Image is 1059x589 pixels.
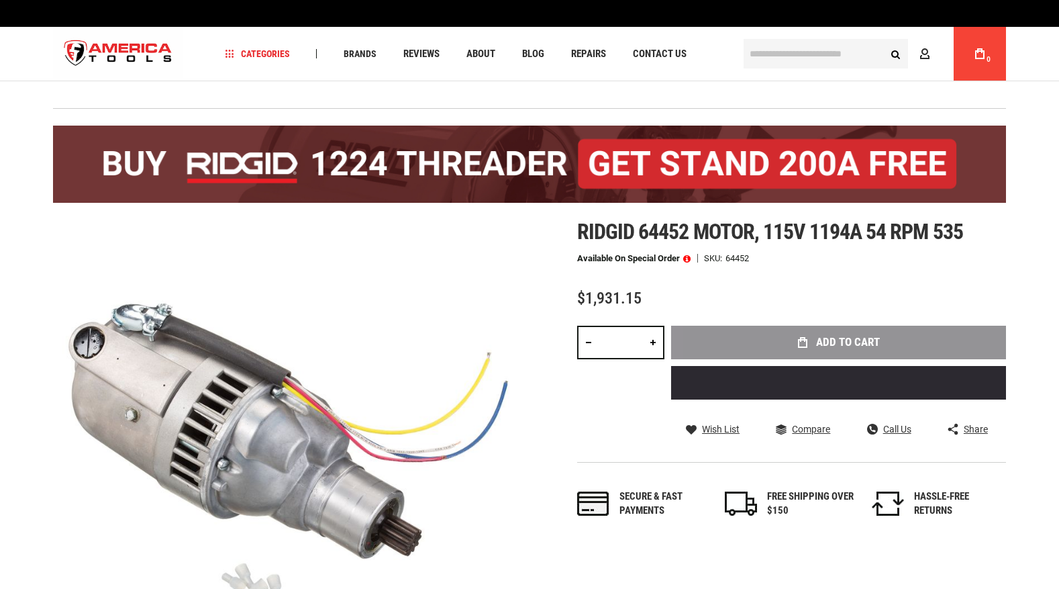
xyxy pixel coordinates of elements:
[577,289,642,308] span: $1,931.15
[967,27,993,81] a: 0
[619,490,707,518] div: Secure & fast payments
[344,49,376,58] span: Brands
[577,254,691,263] p: Available on Special Order
[776,423,830,435] a: Compare
[338,45,383,63] a: Brands
[53,126,1006,203] img: BOGO: Buy the RIDGID® 1224 Threader (26092), get the 92467 200A Stand FREE!
[686,423,740,435] a: Wish List
[516,45,550,63] a: Blog
[522,49,544,59] span: Blog
[792,424,830,434] span: Compare
[767,490,854,518] div: FREE SHIPPING OVER $150
[397,45,446,63] a: Reviews
[867,423,911,435] a: Call Us
[577,219,963,244] span: Ridgid 64452 motor, 115v 1194a 54 rpm 535
[882,41,908,66] button: Search
[219,45,296,63] a: Categories
[577,492,609,516] img: payments
[403,49,440,59] span: Reviews
[883,424,911,434] span: Call Us
[627,45,693,63] a: Contact Us
[225,49,290,58] span: Categories
[53,29,183,79] a: store logo
[565,45,612,63] a: Repairs
[725,492,757,516] img: shipping
[872,492,904,516] img: returns
[53,29,183,79] img: America Tools
[725,254,749,263] div: 64452
[633,49,687,59] span: Contact Us
[702,424,740,434] span: Wish List
[460,45,501,63] a: About
[964,424,988,434] span: Share
[466,49,495,59] span: About
[704,254,725,263] strong: SKU
[571,49,606,59] span: Repairs
[914,490,1001,518] div: HASSLE-FREE RETURNS
[987,56,991,63] span: 0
